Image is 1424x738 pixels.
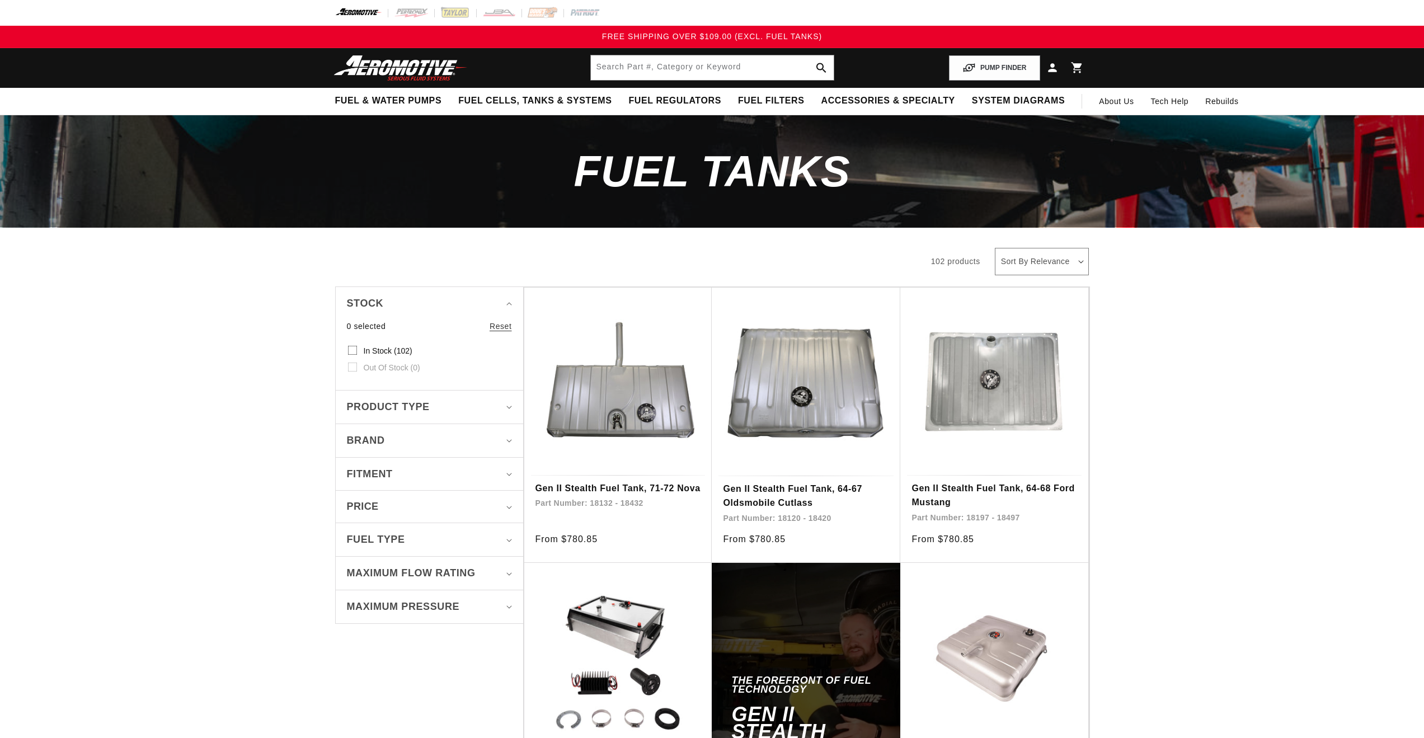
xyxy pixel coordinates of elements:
[723,482,889,510] a: Gen II Stealth Fuel Tank, 64-67 Oldsmobile Cutlass
[731,676,881,694] h5: The forefront of fuel technology
[931,257,980,266] span: 102 products
[347,565,476,581] span: Maximum Flow Rating
[347,424,512,457] summary: Brand (0 selected)
[949,55,1040,81] button: PUMP FINDER
[911,481,1077,510] a: Gen II Stealth Fuel Tank, 64-68 Ford Mustang
[490,320,512,332] a: Reset
[327,88,450,114] summary: Fuel & Water Pumps
[347,466,393,482] span: Fitment
[1099,97,1134,106] span: About Us
[347,399,430,415] span: Product type
[364,363,420,373] span: Out of stock (0)
[620,88,729,114] summary: Fuel Regulators
[347,532,405,548] span: Fuel Type
[574,147,850,196] span: Fuel Tanks
[1143,88,1197,115] summary: Tech Help
[1151,95,1189,107] span: Tech Help
[347,458,512,491] summary: Fitment (0 selected)
[809,55,834,80] button: search button
[602,32,822,41] span: FREE SHIPPING OVER $109.00 (EXCL. FUEL TANKS)
[347,499,379,514] span: Price
[1091,88,1142,115] a: About Us
[347,557,512,590] summary: Maximum Flow Rating (0 selected)
[450,88,620,114] summary: Fuel Cells, Tanks & Systems
[335,95,442,107] span: Fuel & Water Pumps
[347,287,512,320] summary: Stock (0 selected)
[535,481,701,496] a: Gen II Stealth Fuel Tank, 71-72 Nova
[1205,95,1238,107] span: Rebuilds
[813,88,964,114] summary: Accessories & Specialty
[738,95,805,107] span: Fuel Filters
[347,590,512,623] summary: Maximum Pressure (0 selected)
[347,391,512,424] summary: Product type (0 selected)
[347,491,512,523] summary: Price
[730,88,813,114] summary: Fuel Filters
[347,433,385,449] span: Brand
[591,55,834,80] input: Search by Part Number, Category or Keyword
[364,346,412,356] span: In stock (102)
[347,295,384,312] span: Stock
[347,599,460,615] span: Maximum Pressure
[347,320,386,332] span: 0 selected
[458,95,612,107] span: Fuel Cells, Tanks & Systems
[972,95,1065,107] span: System Diagrams
[331,55,471,81] img: Aeromotive
[347,523,512,556] summary: Fuel Type (0 selected)
[1197,88,1247,115] summary: Rebuilds
[964,88,1073,114] summary: System Diagrams
[628,95,721,107] span: Fuel Regulators
[821,95,955,107] span: Accessories & Specialty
